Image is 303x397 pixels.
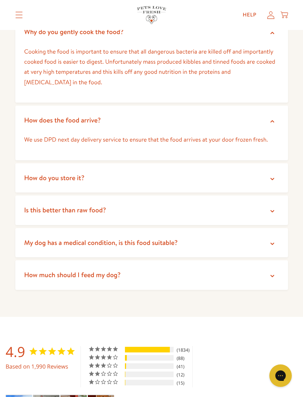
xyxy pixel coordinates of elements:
[125,355,174,361] div: 4-Star Ratings
[15,106,288,135] summary: How does the food arrive?
[125,347,170,352] div: 92%
[175,347,190,353] div: 1834
[175,363,190,370] div: 41
[15,163,288,193] summary: How do you store it?
[125,363,174,369] div: 3-Star Ratings
[24,135,279,145] p: We use DPD next day delivery service to ensure that the food arrives at your door frozen fresh.
[24,205,106,215] span: Is this better than raw food?
[125,380,125,385] div: 1%
[88,354,124,361] div: 4 ★
[125,347,174,352] div: 5-Star Ratings
[6,342,25,361] strong: 4.9
[24,238,178,247] span: My dog has a medical condition, is this food suitable?
[15,17,288,47] summary: Why do you gently cook the food?
[24,47,279,88] p: Cooking the food is important to ensure that all dangerous bacteria are killed off and importantl...
[88,346,124,352] div: 5 ★
[24,115,101,125] span: How does the food arrive?
[125,372,174,377] div: 2-Star Ratings
[137,6,166,24] img: Pets Love Fresh
[24,173,85,182] span: How do you store it?
[15,260,288,290] summary: How much should I feed my dog?
[125,355,127,361] div: 4%
[175,355,190,361] div: 88
[15,228,288,258] summary: My dog has a medical condition, is this food suitable?
[88,379,124,385] div: 1 ★
[125,363,126,369] div: 2%
[88,371,124,377] div: 2 ★
[125,380,174,385] div: 1-Star Ratings
[24,27,124,36] span: Why do you gently cook the food?
[15,196,288,225] summary: Is this better than raw food?
[266,362,296,390] iframe: Gorgias live chat messenger
[175,372,190,378] div: 12
[9,6,29,24] summary: Translation missing: en.sections.header.menu
[125,372,125,377] div: 1%
[237,7,263,22] a: Help
[175,380,190,386] div: 15
[6,362,68,372] span: Based on 1,990 Reviews
[24,270,121,279] span: How much should I feed my dog?
[88,363,124,369] div: 3 ★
